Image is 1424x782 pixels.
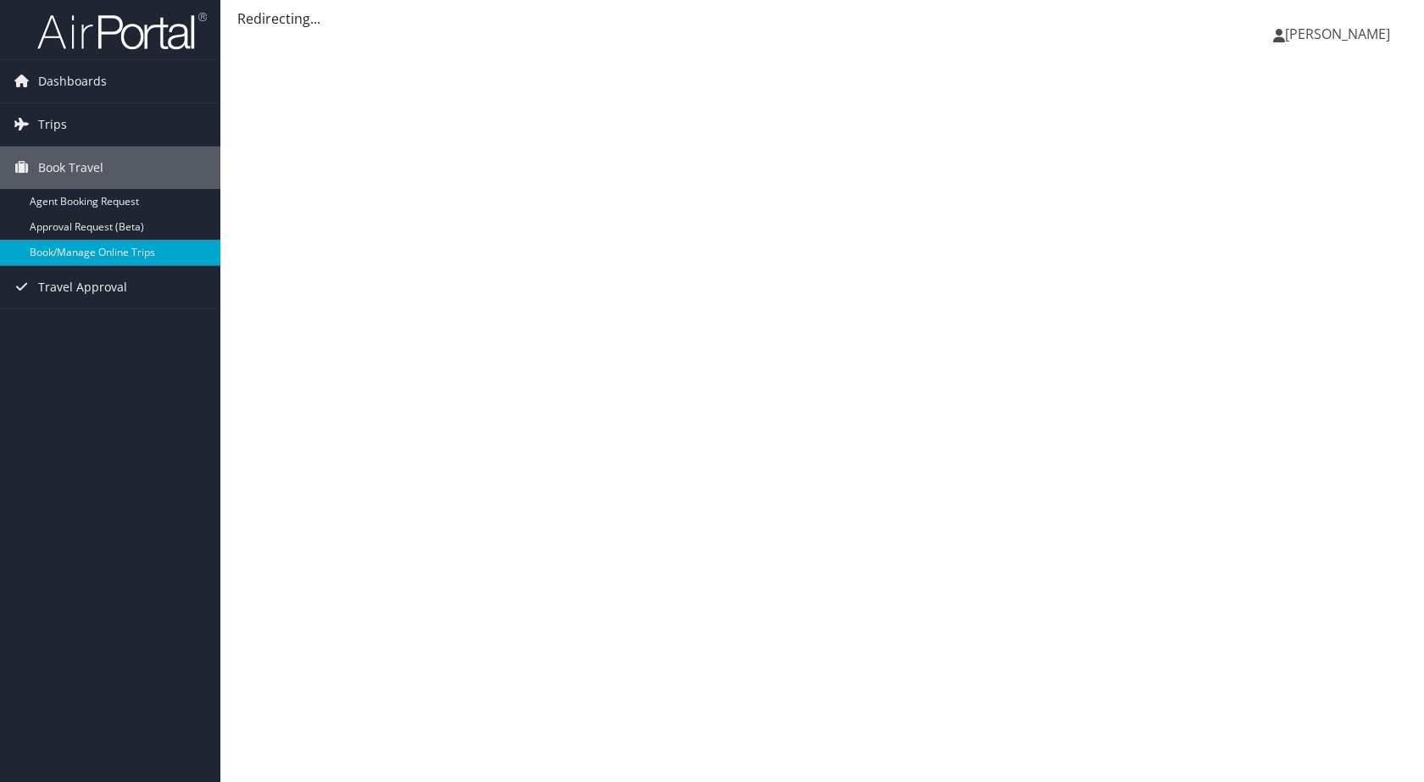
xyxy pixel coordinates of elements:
[38,103,67,146] span: Trips
[1285,25,1390,43] span: [PERSON_NAME]
[38,266,127,308] span: Travel Approval
[37,11,207,51] img: airportal-logo.png
[1273,8,1407,59] a: [PERSON_NAME]
[38,60,107,103] span: Dashboards
[237,8,1407,29] div: Redirecting...
[38,147,103,189] span: Book Travel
